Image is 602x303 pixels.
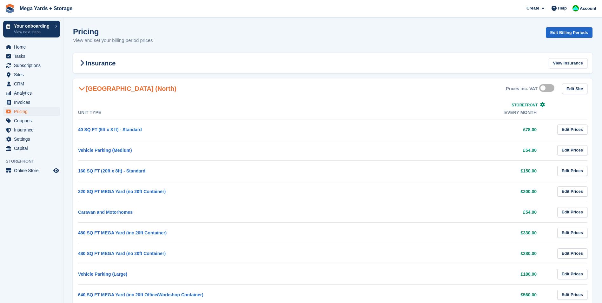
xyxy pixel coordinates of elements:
span: Sites [14,70,52,79]
a: menu [3,61,60,70]
span: Account [580,5,596,12]
a: Edit Prices [557,207,587,218]
a: Edit Prices [557,248,587,259]
span: Online Store [14,166,52,175]
a: menu [3,52,60,61]
img: stora-icon-8386f47178a22dfd0bd8f6a31ec36ba5ce8667c1dd55bd0f319d3a0aa187defe.svg [5,4,15,13]
a: menu [3,125,60,134]
a: Edit Prices [557,186,587,197]
a: 480 SQ FT MEGA Yard (no 20ft Container) [78,251,166,256]
a: menu [3,116,60,125]
img: Ben Ainscough [572,5,579,11]
a: menu [3,107,60,116]
span: Analytics [14,89,52,98]
a: Edit Billing Periods [546,27,592,38]
a: menu [3,166,60,175]
span: Capital [14,144,52,153]
a: 320 SQ FT MEGA Yard (no 20ft Container) [78,189,166,194]
td: £150.00 [314,160,550,181]
th: Every month [314,106,550,119]
th: Unit Type [78,106,314,119]
a: Edit Site [562,84,587,94]
span: Create [526,5,539,11]
span: Tasks [14,52,52,61]
span: CRM [14,79,52,88]
a: Mega Yards + Storage [17,3,75,14]
a: 40 SQ FT (5ft x 8 ft) - Standard [78,127,142,132]
a: 640 SQ FT MEGA Yard (inc 20ft Office/Workshop Container) [78,292,203,297]
span: Home [14,43,52,51]
a: Edit Prices [557,228,587,238]
a: Edit Prices [557,290,587,300]
td: £330.00 [314,222,550,243]
a: View Insurance [549,58,587,69]
a: menu [3,144,60,153]
a: menu [3,98,60,107]
span: Subscriptions [14,61,52,70]
p: View and set your billing period prices [73,37,153,44]
a: Vehicle Parking (Large) [78,272,127,277]
span: Insurance [14,125,52,134]
td: £54.00 [314,140,550,160]
a: menu [3,70,60,79]
td: £54.00 [314,202,550,222]
span: Pricing [14,107,52,116]
h1: Pricing [73,27,153,36]
h2: Insurance [78,59,116,67]
span: Help [558,5,567,11]
p: Your onboarding [14,24,52,28]
a: menu [3,135,60,144]
span: Storefront [6,158,63,165]
a: Vehicle Parking (Medium) [78,148,132,153]
td: £180.00 [314,264,550,284]
a: menu [3,79,60,88]
a: menu [3,89,60,98]
a: menu [3,43,60,51]
td: £280.00 [314,243,550,264]
span: Settings [14,135,52,144]
div: Prices inc. VAT [506,86,538,91]
td: £200.00 [314,181,550,202]
a: 480 SQ FT MEGA Yard (inc 20ft Container) [78,230,167,235]
td: £78.00 [314,119,550,140]
span: Coupons [14,116,52,125]
a: Storefront [512,103,545,107]
a: Preview store [52,167,60,174]
a: Edit Prices [557,145,587,156]
span: Invoices [14,98,52,107]
a: Edit Prices [557,166,587,176]
a: Edit Prices [557,125,587,135]
span: Storefront [512,103,538,107]
h2: [GEOGRAPHIC_DATA] (North) [78,85,176,92]
a: Your onboarding View next steps [3,21,60,37]
a: 160 SQ FT (20ft x 8ft) - Standard [78,168,145,173]
p: View next steps [14,29,52,35]
a: Edit Prices [557,269,587,279]
a: Caravan and Motorhomes [78,210,133,215]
